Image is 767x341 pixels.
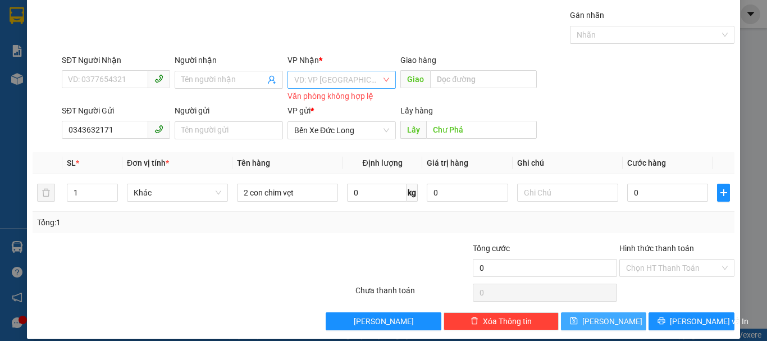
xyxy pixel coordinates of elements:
span: Tên hàng [237,158,270,167]
span: [PERSON_NAME] [354,315,414,328]
span: [PERSON_NAME] [582,315,642,328]
span: Cước hàng [627,158,666,167]
span: Đơn vị tính [127,158,169,167]
span: Lấy [400,121,426,139]
button: save[PERSON_NAME] [561,312,647,330]
span: delete [471,317,478,326]
span: Giao hàng [400,56,436,65]
span: kg [407,184,418,202]
input: 0 [427,184,508,202]
div: VP gửi [287,104,396,117]
div: Chưa thanh toán [354,284,472,304]
button: delete [37,184,55,202]
span: Lấy hàng [400,106,433,115]
div: Tổng: 1 [37,216,297,229]
span: save [570,317,578,326]
span: printer [658,317,665,326]
span: user-add [267,75,276,84]
div: Người nhận [175,54,283,66]
div: SĐT Người Nhận [62,54,170,66]
button: deleteXóa Thông tin [444,312,559,330]
button: plus [717,184,730,202]
input: VD: Bàn, Ghế [237,184,338,202]
label: Gán nhãn [570,11,604,20]
input: Dọc đường [426,121,537,139]
span: phone [154,74,163,83]
span: Giá trị hàng [427,158,468,167]
label: Hình thức thanh toán [619,244,694,253]
span: SL [67,158,76,167]
div: Người gửi [175,104,283,117]
button: [PERSON_NAME] [326,312,441,330]
span: Giao [400,70,430,88]
span: phone [154,125,163,134]
span: VP Nhận [287,56,319,65]
th: Ghi chú [513,152,623,174]
input: Ghi Chú [517,184,618,202]
span: plus [718,188,729,197]
span: Tổng cước [473,244,510,253]
div: Văn phòng không hợp lệ [287,90,396,103]
span: Bến Xe Đức Long [294,122,389,139]
span: [PERSON_NAME] và In [670,315,748,328]
input: Dọc đường [430,70,537,88]
span: Khác [134,184,221,201]
button: printer[PERSON_NAME] và In [649,312,734,330]
div: SĐT Người Gửi [62,104,170,117]
span: Định lượng [362,158,402,167]
span: Xóa Thông tin [483,315,532,328]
